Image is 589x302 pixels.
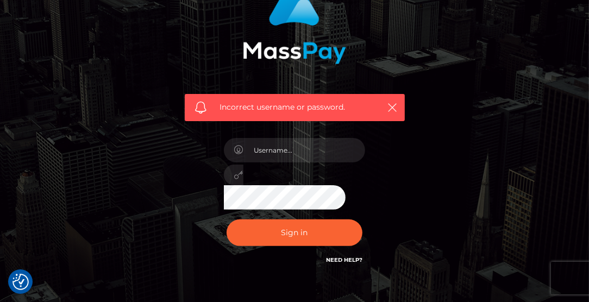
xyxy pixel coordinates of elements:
button: Consent Preferences [12,274,29,290]
a: Need Help? [326,256,362,263]
button: Sign in [227,219,362,246]
input: Username... [243,138,365,162]
img: Revisit consent button [12,274,29,290]
span: Incorrect username or password. [220,102,375,113]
